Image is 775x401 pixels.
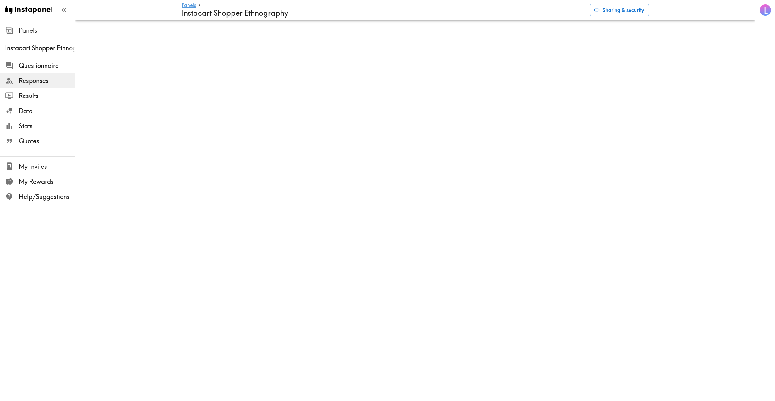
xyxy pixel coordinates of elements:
span: My Invites [19,162,75,171]
span: Help/Suggestions [19,192,75,201]
h4: Instacart Shopper Ethnography [182,8,585,18]
button: Sharing & security [590,4,649,16]
span: My Rewards [19,177,75,186]
span: L [764,5,768,16]
button: L [759,4,772,16]
span: Responses [19,76,75,85]
span: Stats [19,122,75,130]
span: Results [19,91,75,100]
span: Questionnaire [19,61,75,70]
a: Panels [182,3,196,8]
span: Quotes [19,137,75,146]
span: Instacart Shopper Ethnography [5,44,75,52]
span: Data [19,107,75,115]
span: Panels [19,26,75,35]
